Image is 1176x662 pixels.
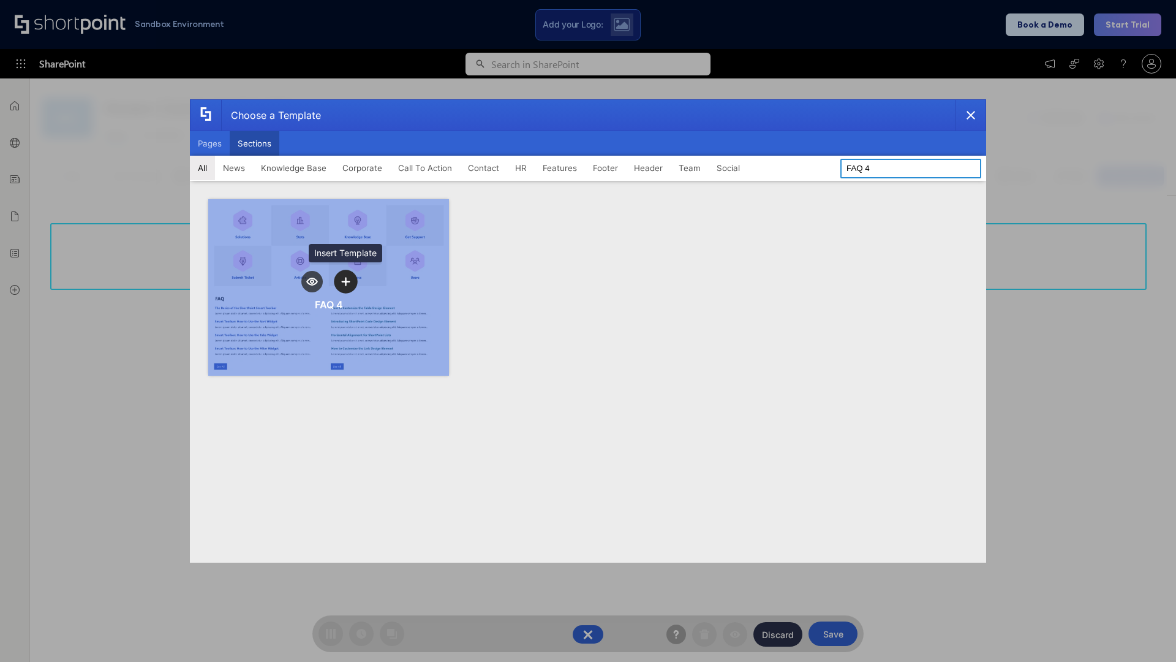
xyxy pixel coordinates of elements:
iframe: Chat Widget [1115,603,1176,662]
button: HR [507,156,535,180]
button: Call To Action [390,156,460,180]
input: Search [840,159,981,178]
button: Social [709,156,748,180]
button: Sections [230,131,279,156]
button: News [215,156,253,180]
button: Knowledge Base [253,156,334,180]
button: Features [535,156,585,180]
button: Team [671,156,709,180]
button: Header [626,156,671,180]
div: FAQ 4 [315,299,343,311]
div: template selector [190,99,986,563]
button: Contact [460,156,507,180]
button: Corporate [334,156,390,180]
button: Footer [585,156,626,180]
button: Pages [190,131,230,156]
button: All [190,156,215,180]
div: Choose a Template [221,100,321,131]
